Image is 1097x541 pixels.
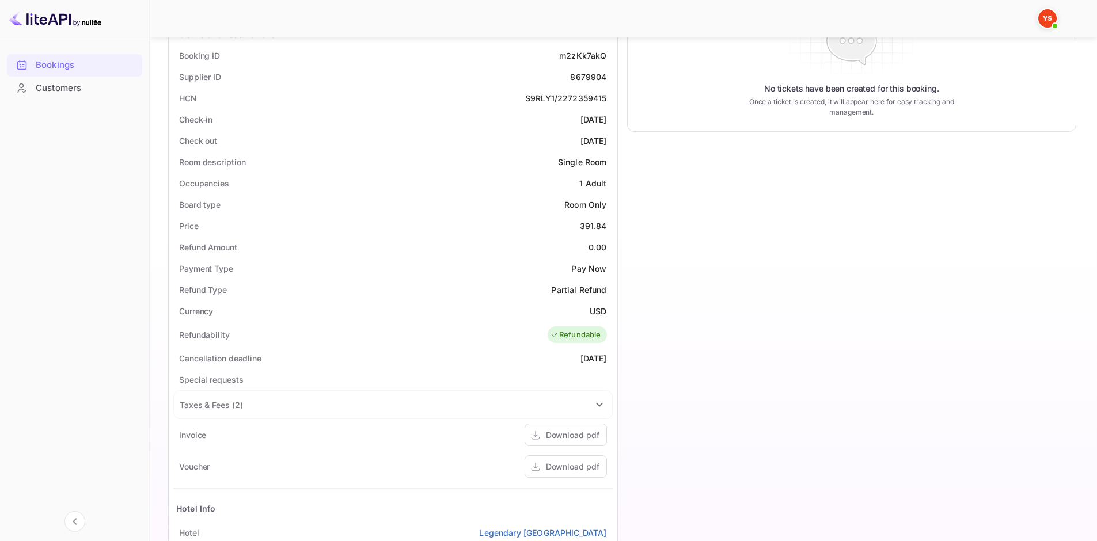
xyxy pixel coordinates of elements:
div: [DATE] [580,113,607,125]
div: Refund Amount [179,241,237,253]
div: Hotel Info [176,502,216,515]
div: Room description [179,156,245,168]
div: Invoice [179,429,206,441]
div: Customers [36,82,136,95]
div: 1 Adult [579,177,606,189]
div: Bookings [36,59,136,72]
div: Download pdf [546,460,599,473]
div: S9RLY1/2272359415 [525,92,607,104]
div: Download pdf [546,429,599,441]
div: Hotel [179,527,199,539]
div: Refundable [551,329,601,341]
div: Occupancies [179,177,229,189]
div: Board type [179,199,221,211]
div: Single Room [558,156,607,168]
div: Check-in [179,113,212,125]
div: Price [179,220,199,232]
button: Collapse navigation [64,511,85,532]
div: Bookings [7,54,142,77]
p: No tickets have been created for this booking. [764,83,939,94]
a: Legendary [GEOGRAPHIC_DATA] [479,527,606,539]
img: LiteAPI logo [9,9,101,28]
p: Once a ticket is created, it will appear here for easy tracking and management. [731,97,972,117]
div: Room Only [564,199,606,211]
img: Yandex Support [1038,9,1057,28]
div: 8679904 [570,71,606,83]
div: Partial Refund [551,284,606,296]
div: [DATE] [580,352,607,364]
div: [DATE] [580,135,607,147]
a: Customers [7,77,142,98]
div: Voucher [179,460,210,473]
div: Customers [7,77,142,100]
div: Supplier ID [179,71,221,83]
div: Booking ID [179,49,220,62]
div: 0.00 [589,241,607,253]
div: m2zKk7akQ [559,49,606,62]
div: Refund Type [179,284,227,296]
div: Check out [179,135,217,147]
div: Refundability [179,329,230,341]
div: 391.84 [580,220,607,232]
div: Payment Type [179,262,233,275]
div: Cancellation deadline [179,352,261,364]
div: HCN [179,92,197,104]
div: Currency [179,305,213,317]
div: Pay Now [571,262,606,275]
a: Bookings [7,54,142,75]
div: USD [590,305,606,317]
div: Taxes & Fees ( 2 ) [180,399,242,411]
div: Taxes & Fees (2) [174,391,612,418]
div: Special requests [179,374,243,386]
